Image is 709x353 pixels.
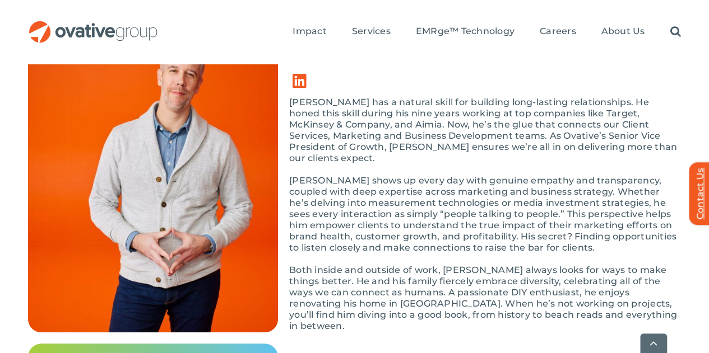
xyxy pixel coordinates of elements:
[293,14,680,50] nav: Menu
[416,26,515,37] span: EMRge™ Technology
[28,20,159,30] a: OG_Full_horizontal_RGB
[416,26,515,38] a: EMRge™ Technology
[28,25,278,332] img: Bio – Jesse
[352,26,391,37] span: Services
[289,175,681,253] p: [PERSON_NAME] shows up every day with genuine empathy and transparency, coupled with deep experti...
[289,265,681,332] p: Both inside and outside of work, [PERSON_NAME] always looks for ways to make things better. He an...
[352,26,391,38] a: Services
[601,26,645,38] a: About Us
[284,65,315,97] a: Link to https://www.linkedin.com/in/jessegrittner/
[540,26,576,38] a: Careers
[601,26,645,37] span: About Us
[293,26,326,38] a: Impact
[670,26,680,38] a: Search
[540,26,576,37] span: Careers
[293,26,326,37] span: Impact
[289,97,681,164] p: [PERSON_NAME] has a natural skill for building long-lasting relationships. He honed this skill du...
